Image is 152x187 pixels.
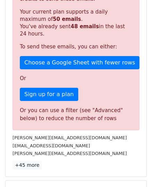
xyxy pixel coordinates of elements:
[117,154,152,187] iframe: Chat Widget
[20,75,132,82] p: Or
[13,143,90,148] small: [EMAIL_ADDRESS][DOMAIN_NAME]
[71,23,99,30] strong: 48 emails
[20,43,132,50] p: To send these emails, you can either:
[13,161,42,170] a: +45 more
[53,16,81,22] strong: 50 emails
[20,107,132,122] div: Or you can use a filter (see "Advanced" below) to reduce the number of rows
[20,56,139,69] a: Choose a Google Sheet with fewer rows
[20,8,132,38] p: Your current plan supports a daily maximum of . You've already sent in the last 24 hours.
[20,88,78,101] a: Sign up for a plan
[13,151,127,156] small: [PERSON_NAME][EMAIL_ADDRESS][DOMAIN_NAME]
[13,135,127,140] small: [PERSON_NAME][EMAIL_ADDRESS][DOMAIN_NAME]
